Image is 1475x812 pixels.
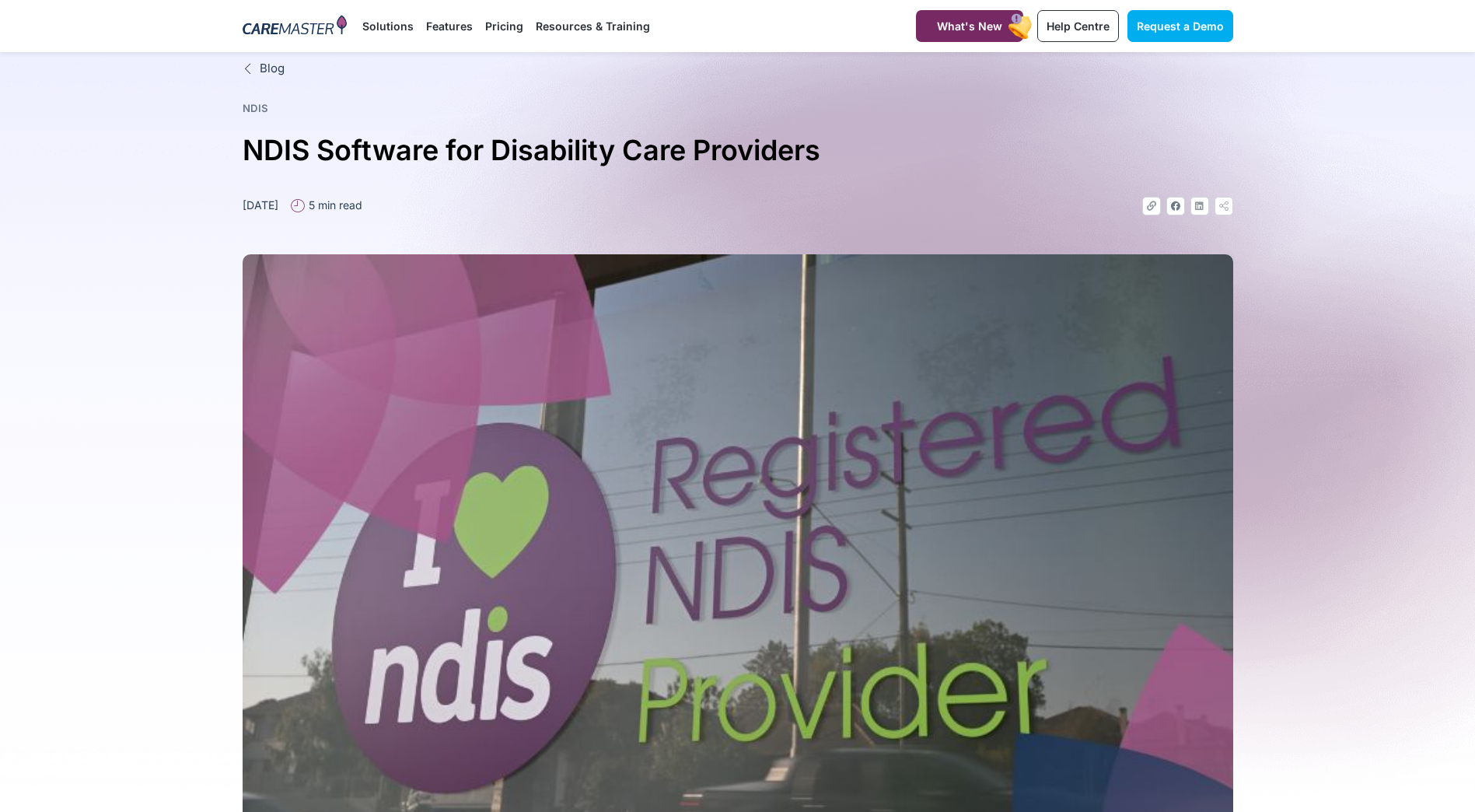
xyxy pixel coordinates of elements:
span: 5 min read [305,197,362,213]
span: Blog [256,60,285,78]
a: Blog [243,60,1233,78]
a: Request a Demo [1127,10,1233,42]
span: What's New [937,19,1002,33]
img: CareMaster Logo [243,15,348,38]
span: Request a Demo [1137,19,1224,33]
time: [DATE] [243,198,278,212]
a: What's New [916,10,1023,42]
a: Help Centre [1037,10,1119,42]
h1: NDIS Software for Disability Care Providers [243,128,1233,173]
span: Help Centre [1047,19,1110,33]
a: NDIS [243,102,268,114]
